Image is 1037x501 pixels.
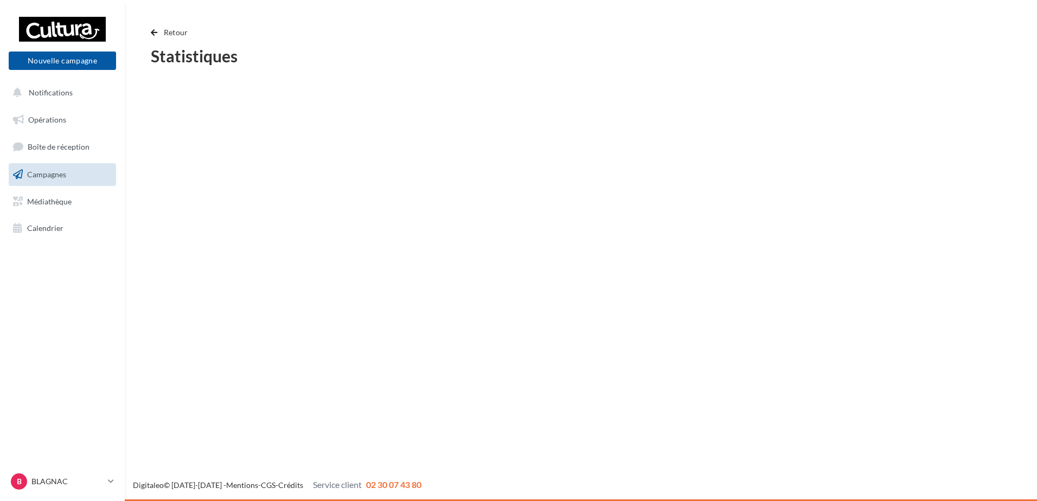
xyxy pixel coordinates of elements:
span: Médiathèque [27,196,72,205]
a: Digitaleo [133,480,164,490]
a: Crédits [278,480,303,490]
a: Opérations [7,108,118,131]
button: Retour [151,26,193,39]
span: Calendrier [27,223,63,233]
span: Retour [164,28,188,37]
button: Notifications [7,81,114,104]
a: B BLAGNAC [9,471,116,492]
a: Mentions [226,480,258,490]
span: Boîte de réception [28,142,89,151]
a: Campagnes [7,163,118,186]
button: Nouvelle campagne [9,52,116,70]
span: Notifications [29,88,73,97]
span: B [17,476,22,487]
a: Boîte de réception [7,135,118,158]
span: 02 30 07 43 80 [366,479,421,490]
div: Statistiques [151,48,1011,64]
p: BLAGNAC [31,476,104,487]
span: Opérations [28,115,66,124]
span: © [DATE]-[DATE] - - - [133,480,421,490]
a: CGS [261,480,276,490]
span: Campagnes [27,170,66,179]
span: Service client [313,479,362,490]
a: Calendrier [7,217,118,240]
a: Médiathèque [7,190,118,213]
